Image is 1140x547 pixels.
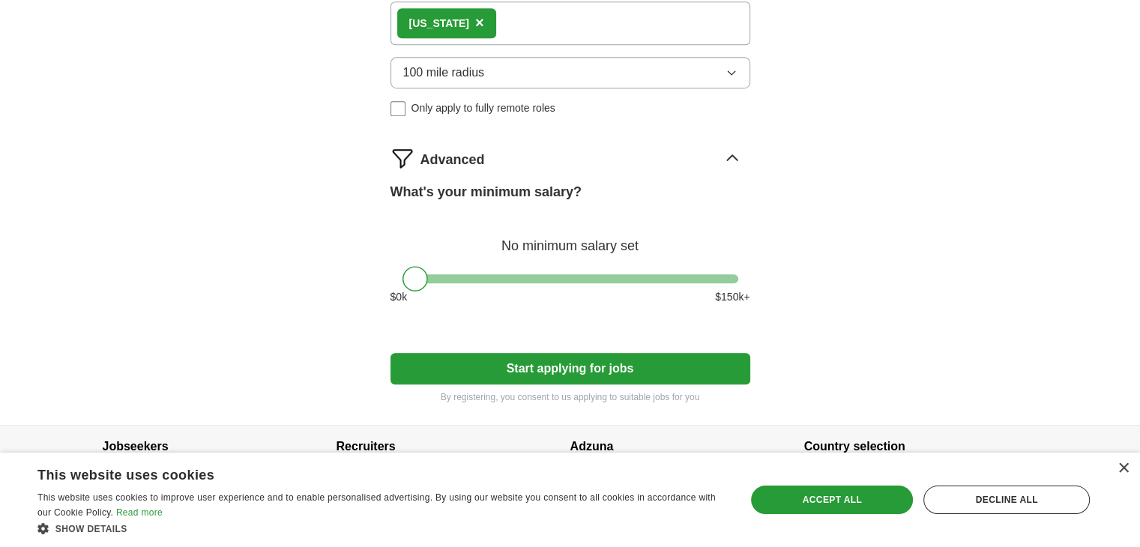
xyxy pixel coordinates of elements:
div: Decline all [923,486,1090,514]
input: Only apply to fully remote roles [390,101,405,116]
strong: [US_STATE] [409,17,469,29]
div: Accept all [751,486,913,514]
p: By registering, you consent to us applying to suitable jobs for you [390,390,750,404]
span: Show details [55,524,127,534]
span: Only apply to fully remote roles [411,100,555,116]
div: Show details [37,521,725,536]
span: Advanced [420,150,485,170]
div: No minimum salary set [390,220,750,256]
span: $ 0 k [390,289,408,305]
span: This website uses cookies to improve user experience and to enable personalised advertising. By u... [37,492,716,518]
span: 100 mile radius [403,64,485,82]
label: What's your minimum salary? [390,182,582,202]
a: Read more, opens a new window [116,507,163,518]
span: × [475,14,484,31]
img: filter [390,146,414,170]
div: Close [1118,463,1129,474]
button: × [475,12,484,34]
div: This website uses cookies [37,462,687,484]
button: Start applying for jobs [390,353,750,384]
span: $ 150 k+ [715,289,750,305]
h4: Country selection [804,426,1038,468]
button: 100 mile radius [390,57,750,88]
